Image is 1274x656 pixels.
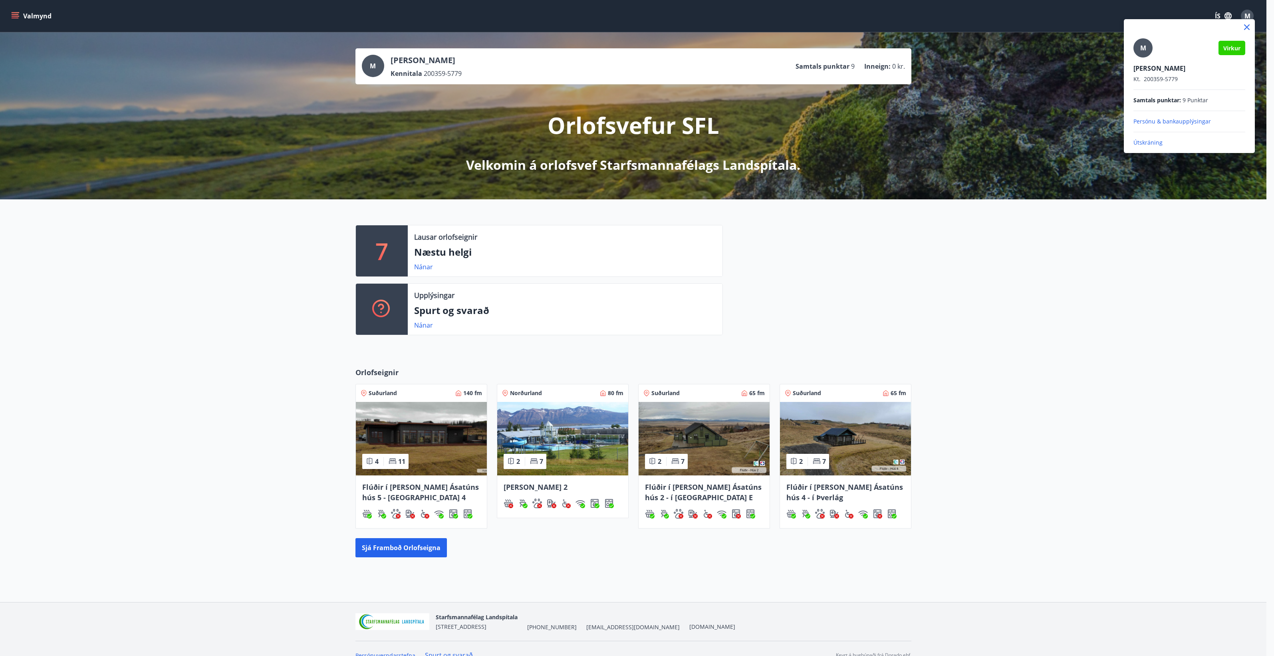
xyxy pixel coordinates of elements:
[1133,75,1141,83] span: Kt.
[1133,96,1181,104] span: Samtals punktar :
[1133,139,1245,147] p: Útskráning
[1133,117,1245,125] p: Persónu & bankaupplýsingar
[1183,96,1208,104] span: 9 Punktar
[1133,75,1245,83] p: 200359-5779
[1140,44,1146,52] span: M
[1133,64,1245,73] p: [PERSON_NAME]
[1223,44,1240,52] span: Virkur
